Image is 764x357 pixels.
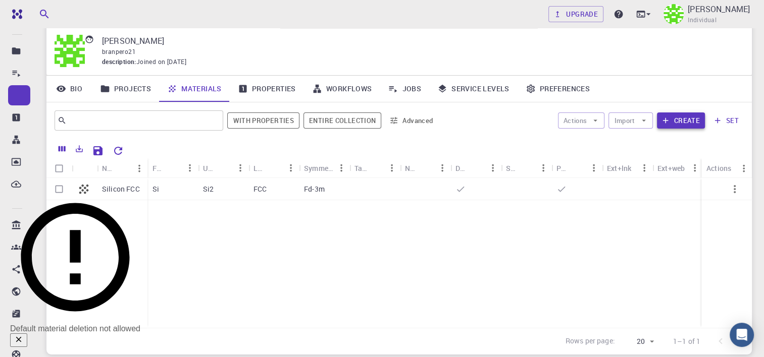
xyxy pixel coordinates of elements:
div: Non-periodic [400,158,450,178]
button: Sort [418,160,434,176]
button: Sort [519,160,535,176]
button: Entire collection [303,112,381,129]
button: Menu [384,160,400,176]
a: Service Levels [429,76,518,102]
button: Menu [131,160,147,176]
p: Si2 [203,184,214,194]
div: Shared [501,158,551,178]
div: Name [102,158,115,178]
p: Rows per page: [566,336,615,347]
a: Jobs [380,76,429,102]
button: Sort [368,160,384,176]
span: description : [102,57,136,67]
div: Actions [701,158,752,178]
span: branpero21 [102,47,136,55]
button: Menu [535,160,551,176]
a: Upgrade [548,6,603,22]
button: Menu [232,160,248,176]
div: Formula [152,158,166,178]
div: Public [556,158,570,178]
span: Joined on [DATE] [136,57,186,67]
a: Properties [230,76,304,102]
p: 1–1 of 1 [673,336,700,346]
button: Menu [333,160,349,176]
div: Name [97,158,147,178]
div: Default [455,158,469,178]
div: 20 [619,334,657,349]
button: Sort [267,160,283,176]
button: Menu [283,160,299,176]
p: FCC [253,184,267,194]
div: Unit Cell Formula [198,158,248,178]
span: Individual [688,15,717,25]
div: Actions [706,158,731,178]
button: Close [10,333,27,347]
p: Fd-3m [304,184,325,194]
div: Non-periodic [405,158,418,178]
button: Sort [166,160,182,176]
button: Menu [736,160,752,176]
button: Columns [54,141,71,157]
img: logo [8,9,22,19]
button: Menu [182,160,198,176]
a: Materials [159,76,230,102]
button: set [709,112,744,129]
button: Actions [558,112,605,129]
div: Symmetry [299,158,349,178]
div: Shared [506,158,519,178]
button: Menu [586,160,602,176]
button: Menu [687,160,703,176]
a: Preferences [518,76,598,102]
div: Formula [147,158,198,178]
div: Ext+lnk [602,158,652,178]
a: Bio [46,76,92,102]
div: Public [551,158,602,178]
div: Icon [72,158,97,178]
div: Tags [354,158,368,178]
p: Si [152,184,159,194]
div: Ext+web [652,158,703,178]
div: Tags [349,158,400,178]
button: With properties [227,112,299,129]
button: Reset Explorer Settings [108,141,128,161]
div: Lattice [253,158,267,178]
p: [PERSON_NAME] [102,35,736,47]
a: Projects [92,76,159,102]
div: Default material deletion not allowed [10,324,140,333]
button: Sort [115,160,131,176]
div: Ext+web [657,158,685,178]
button: Export [71,141,88,157]
button: Menu [434,160,450,176]
button: Create [657,112,705,129]
div: Unit Cell Formula [203,158,216,178]
button: Import [608,112,652,129]
div: Open Intercom Messenger [730,323,754,347]
button: Save Explorer Settings [88,141,108,161]
p: Silicon FCC [102,184,140,194]
button: Sort [216,160,232,176]
button: Advanced [385,112,438,129]
div: Ext+lnk [607,158,631,178]
button: Sort [469,160,485,176]
div: Symmetry [304,158,333,178]
div: Default [450,158,501,178]
a: Workflows [304,76,380,102]
span: Show only materials with calculated properties [227,112,299,129]
button: Sort [570,160,586,176]
span: Filter throughout whole library including sets (folders) [303,112,381,129]
button: Menu [636,160,652,176]
button: Menu [485,160,501,176]
div: Lattice [248,158,299,178]
p: [PERSON_NAME] [688,3,750,15]
span: Support [20,7,57,16]
img: Brandon Pedroza-Rojas [664,4,684,24]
